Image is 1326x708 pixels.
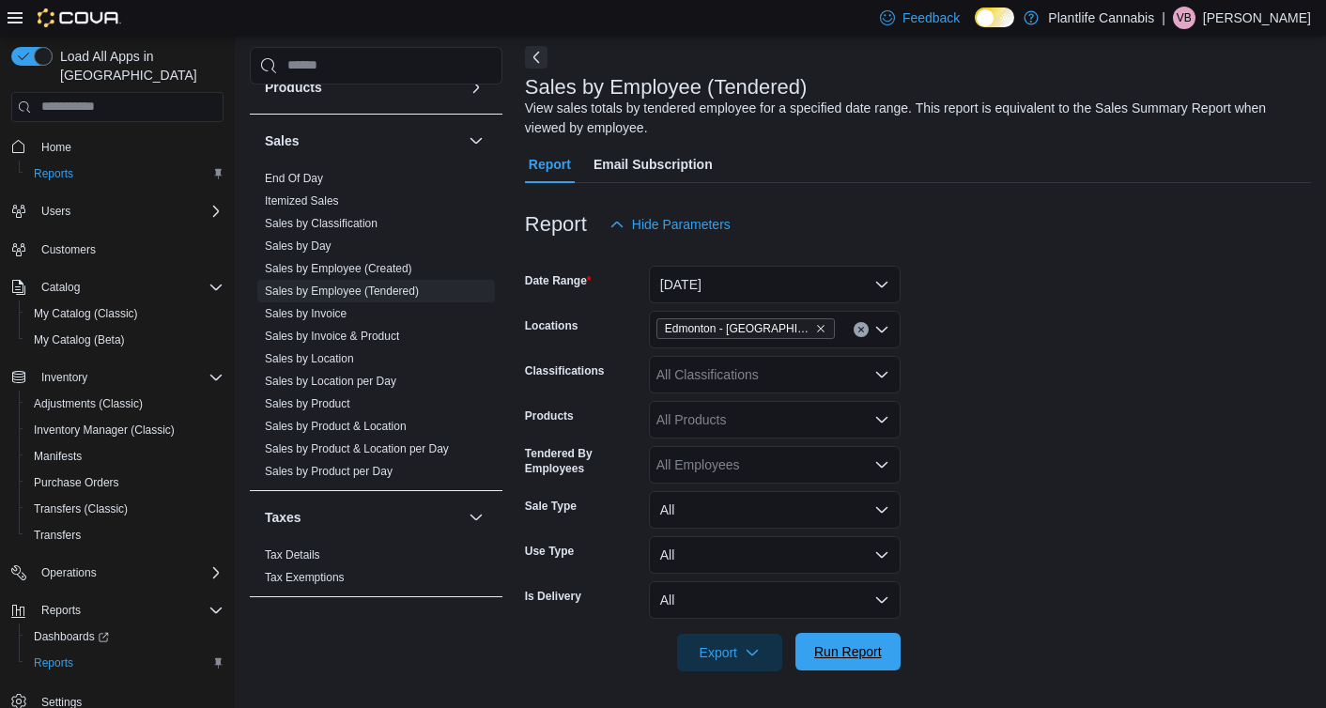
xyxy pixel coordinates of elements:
[265,548,320,562] a: Tax Details
[41,204,70,219] span: Users
[4,274,231,300] button: Catalog
[265,465,393,478] a: Sales by Product per Day
[19,391,231,417] button: Adjustments (Classic)
[854,322,869,337] button: Clear input
[594,146,713,183] span: Email Subscription
[525,46,547,69] button: Next
[265,78,322,97] h3: Products
[34,366,224,389] span: Inventory
[4,133,231,161] button: Home
[265,508,301,527] h3: Taxes
[26,498,224,520] span: Transfers (Classic)
[34,475,119,490] span: Purchase Orders
[975,8,1014,27] input: Dark Mode
[265,351,354,366] span: Sales by Location
[525,499,577,514] label: Sale Type
[975,27,976,28] span: Dark Mode
[19,327,231,353] button: My Catalog (Beta)
[525,408,574,423] label: Products
[265,217,378,230] a: Sales by Classification
[34,562,224,584] span: Operations
[465,506,487,529] button: Taxes
[34,135,224,159] span: Home
[265,419,407,434] span: Sales by Product & Location
[265,131,461,150] button: Sales
[34,136,79,159] a: Home
[1048,7,1154,29] p: Plantlife Cannabis
[525,213,587,236] h3: Report
[529,146,571,183] span: Report
[53,47,224,85] span: Load All Apps in [GEOGRAPHIC_DATA]
[34,599,88,622] button: Reports
[41,603,81,618] span: Reports
[265,571,345,584] a: Tax Exemptions
[4,236,231,263] button: Customers
[4,198,231,224] button: Users
[26,392,224,415] span: Adjustments (Classic)
[34,332,125,347] span: My Catalog (Beta)
[19,300,231,327] button: My Catalog (Classic)
[34,655,73,670] span: Reports
[465,76,487,99] button: Products
[874,367,889,382] button: Open list of options
[265,464,393,479] span: Sales by Product per Day
[19,623,231,650] a: Dashboards
[26,625,116,648] a: Dashboards
[26,524,88,546] a: Transfers
[1162,7,1165,29] p: |
[265,171,323,186] span: End Of Day
[34,276,87,299] button: Catalog
[34,200,78,223] button: Users
[265,374,396,389] span: Sales by Location per Day
[34,629,109,644] span: Dashboards
[525,76,808,99] h3: Sales by Employee (Tendered)
[26,652,81,674] a: Reports
[525,273,592,288] label: Date Range
[26,471,224,494] span: Purchase Orders
[265,397,350,410] a: Sales by Product
[34,528,81,543] span: Transfers
[26,498,135,520] a: Transfers (Classic)
[38,8,121,27] img: Cova
[34,238,224,261] span: Customers
[41,280,80,295] span: Catalog
[19,469,231,496] button: Purchase Orders
[265,284,419,299] span: Sales by Employee (Tendered)
[34,562,104,584] button: Operations
[34,366,95,389] button: Inventory
[19,650,231,676] button: Reports
[649,581,901,619] button: All
[34,276,224,299] span: Catalog
[525,99,1302,138] div: View sales totals by tendered employee for a specified date range. This report is equivalent to t...
[265,306,347,321] span: Sales by Invoice
[265,262,412,275] a: Sales by Employee (Created)
[265,420,407,433] a: Sales by Product & Location
[1203,7,1311,29] p: [PERSON_NAME]
[41,370,87,385] span: Inventory
[649,536,901,574] button: All
[902,8,960,27] span: Feedback
[265,285,419,298] a: Sales by Employee (Tendered)
[26,625,224,648] span: Dashboards
[688,634,771,671] span: Export
[26,445,224,468] span: Manifests
[265,239,331,254] span: Sales by Day
[19,161,231,187] button: Reports
[26,329,132,351] a: My Catalog (Beta)
[874,322,889,337] button: Open list of options
[265,216,378,231] span: Sales by Classification
[26,302,146,325] a: My Catalog (Classic)
[265,508,461,527] button: Taxes
[34,166,73,181] span: Reports
[525,544,574,559] label: Use Type
[34,200,224,223] span: Users
[41,140,71,155] span: Home
[656,318,835,339] span: Edmonton - Windermere Currents
[265,547,320,562] span: Tax Details
[1177,7,1192,29] span: VB
[265,329,399,344] span: Sales by Invoice & Product
[1173,7,1195,29] div: Victoria Brown
[265,442,449,455] a: Sales by Product & Location per Day
[26,445,89,468] a: Manifests
[19,496,231,522] button: Transfers (Classic)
